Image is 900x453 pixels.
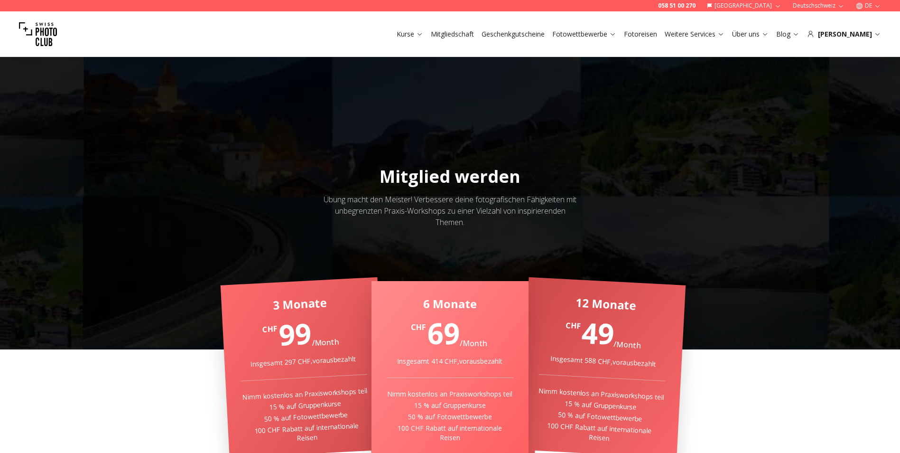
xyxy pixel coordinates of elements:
[236,293,363,315] div: 3 Monate
[665,29,724,39] a: Weitere Services
[261,323,277,335] span: CHF
[478,28,548,41] button: Geschenkgutscheine
[387,357,513,366] div: Insgesamt 414 CHF , vorausbezahlt
[393,28,427,41] button: Kurse
[311,336,339,348] span: / Month
[661,28,728,41] button: Weitere Services
[460,338,487,349] span: / Month
[397,29,423,39] a: Kurse
[387,401,513,410] p: 15 % auf Gruppenkurse
[427,28,478,41] button: Mitgliedschaft
[387,424,513,443] p: 100 CHF Rabatt auf internationale Reisen
[537,409,663,425] p: 50 % auf Fotowettbewerbe
[536,420,663,446] p: 100 CHF Rabatt auf internationale Reisen
[548,28,620,41] button: Fotowettbewerbe
[240,353,366,369] div: Insgesamt 297 CHF , vorausbezahlt
[566,320,581,332] span: CHF
[431,29,474,39] a: Mitgliedschaft
[19,15,57,53] img: Swiss photo club
[278,313,312,354] span: 99
[624,29,657,39] a: Fotoreisen
[772,28,803,41] button: Blog
[620,28,661,41] button: Fotoreisen
[537,397,664,414] p: 15 % auf Gruppenkurse
[776,29,799,39] a: Blog
[732,29,769,39] a: Über uns
[581,313,615,353] span: 49
[243,420,370,446] p: 100 CHF Rabatt auf internationale Reisen
[241,386,368,402] p: Nimm kostenlos an Praxisworkshops teil
[538,386,664,402] p: Nimm kostenlos an Praxisworkshops teil
[658,2,696,9] a: 058 51 00 270
[427,314,460,353] span: 69
[542,293,669,315] div: 12 Monate
[241,397,368,414] p: 15 % auf Gruppenkurse
[242,409,369,425] p: 50 % auf Fotowettbewerbe
[387,412,513,422] p: 50 % auf Fotowettbewerbe
[411,321,426,333] span: CHF
[380,165,520,188] span: Mitglied werden
[321,194,579,228] div: Übung macht den Meister! Verbessere deine fotografischen Fähigkeiten mit unbegrenzten Praxis-Work...
[539,353,666,369] div: Insgesamt 588 CHF , vorausbezahlt
[728,28,772,41] button: Über uns
[552,29,616,39] a: Fotowettbewerbe
[387,296,513,311] div: 6 Monate
[613,339,641,350] span: / Month
[482,29,545,39] a: Geschenkgutscheine
[807,29,881,39] div: [PERSON_NAME]
[387,389,513,399] p: Nimm kostenlos an Praxisworkshops teil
